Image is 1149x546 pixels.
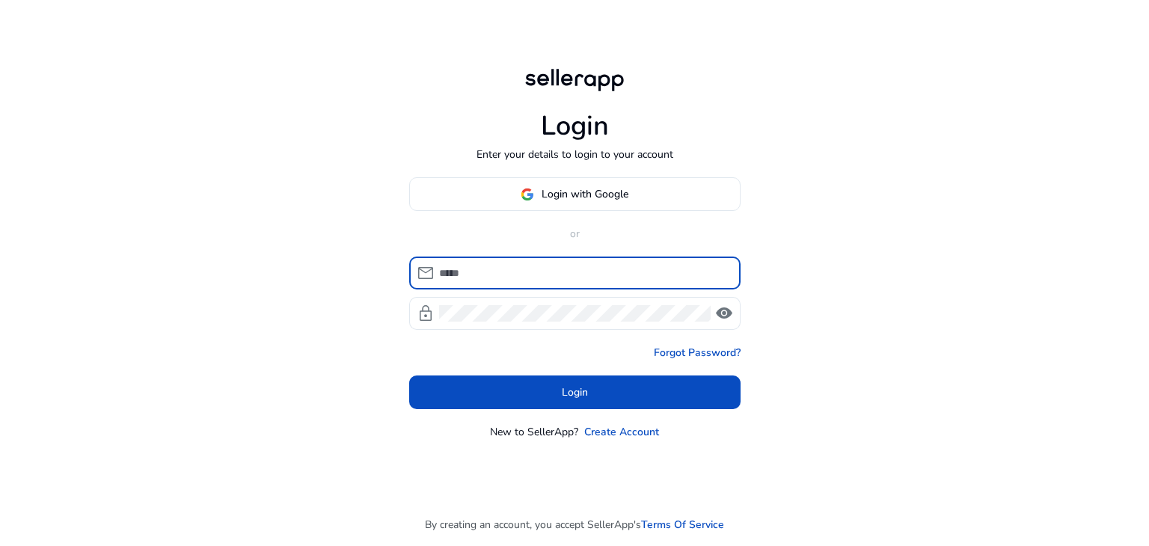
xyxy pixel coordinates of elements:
[477,147,673,162] p: Enter your details to login to your account
[417,264,435,282] span: mail
[409,177,741,211] button: Login with Google
[715,304,733,322] span: visibility
[542,186,628,202] span: Login with Google
[521,188,534,201] img: google-logo.svg
[490,424,578,440] p: New to SellerApp?
[562,384,588,400] span: Login
[584,424,659,440] a: Create Account
[641,517,724,533] a: Terms Of Service
[654,345,741,361] a: Forgot Password?
[409,375,741,409] button: Login
[541,110,609,142] h1: Login
[409,226,741,242] p: or
[417,304,435,322] span: lock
